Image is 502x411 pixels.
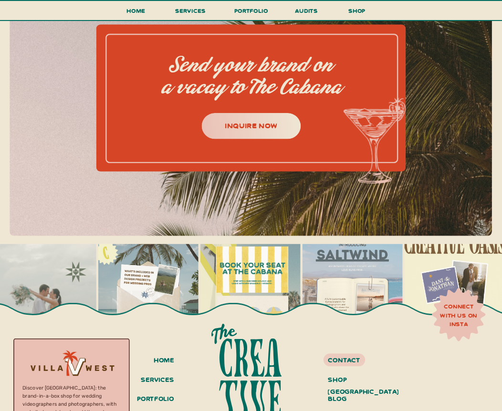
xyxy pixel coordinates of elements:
[173,5,208,21] a: services
[231,5,271,21] a: portfolio
[199,118,303,131] a: inquire now
[175,7,206,15] span: services
[123,5,149,21] a: Home
[337,5,377,20] a: shop
[98,244,199,344] img: what actually goes into our all-inclusive brand + web design projects for wedding pros? It’s so m...
[137,354,174,368] a: home
[293,5,319,20] a: audits
[328,354,391,365] a: contact
[328,373,391,387] a: shop [GEOGRAPHIC_DATA]
[328,392,391,406] a: blog
[436,302,482,328] a: connect with us on insta
[133,392,174,406] a: portfolio
[302,244,402,344] img: Do you want branding that feels airy, organic & windswept, like a love story scribbled in a trave...
[137,373,174,387] a: services
[200,244,300,344] img: now booking: creative direction, chilled drinks, and your best brand yet 🏖️ we’ve got 3 spots for...
[148,54,355,97] h1: Send your brand on a vacay to The Cabana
